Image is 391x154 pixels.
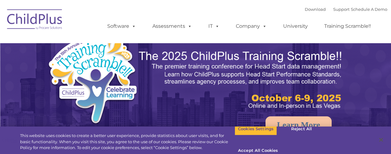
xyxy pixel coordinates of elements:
a: IT [202,20,226,32]
button: Reject All [282,123,321,135]
button: Close [374,133,388,147]
a: Schedule A Demo [351,7,387,12]
a: Company [230,20,273,32]
a: Training Scramble!! [318,20,377,32]
div: This website uses cookies to create a better user experience, provide statistics about user visit... [20,133,235,151]
font: | [305,7,387,12]
a: Software [101,20,142,32]
a: Assessments [146,20,198,32]
img: ChildPlus by Procare Solutions [4,5,66,36]
a: University [277,20,314,32]
a: Download [305,7,326,12]
button: Cookies Settings [235,123,277,135]
a: Learn More [266,116,332,134]
a: Support [333,7,350,12]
